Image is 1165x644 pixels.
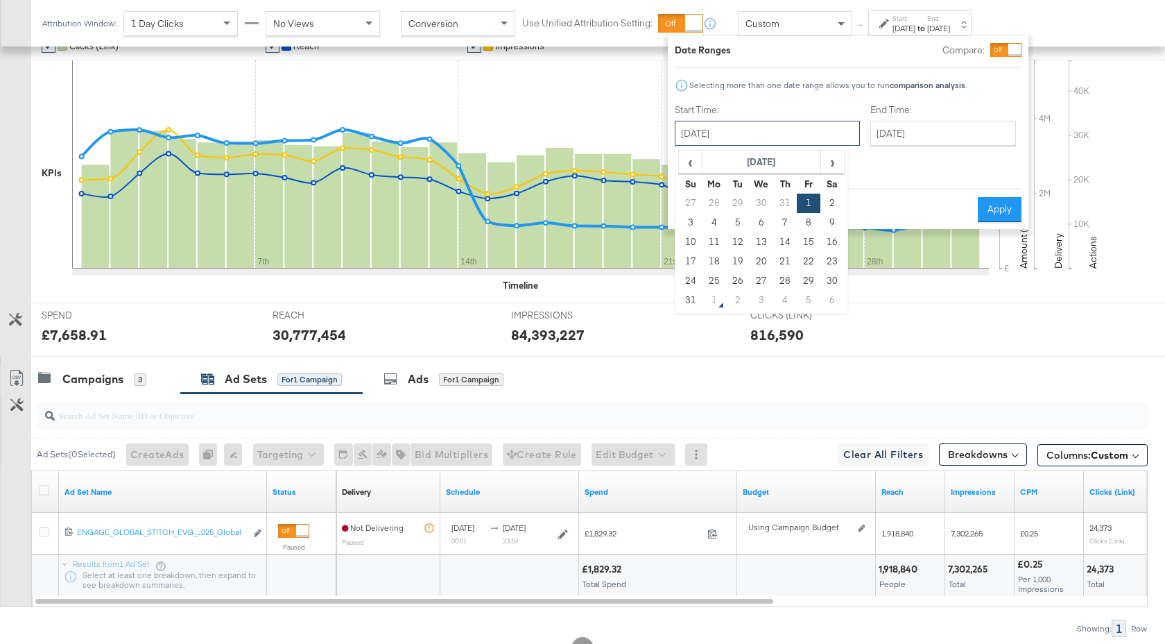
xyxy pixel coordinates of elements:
td: 27 [750,271,773,291]
div: Timeline [503,279,538,292]
button: Breakdowns [939,443,1027,466]
strong: comparison analysis [890,80,965,90]
td: 4 [773,291,797,310]
span: ↑ [854,24,867,28]
div: £1,829.32 [582,563,625,576]
td: 4 [702,213,726,232]
div: Ads [408,371,429,387]
span: [DATE] [503,523,526,533]
div: 0 [199,443,224,466]
td: 10 [679,232,702,252]
span: CLICKS (LINK) [750,309,854,322]
td: 18 [702,252,726,271]
div: £0.25 [1017,558,1047,571]
a: The total amount spent to date. [585,486,732,498]
td: 8 [797,213,820,232]
span: £1,829.32 [585,528,702,539]
th: Su [679,174,702,194]
span: £0.25 [1020,528,1038,539]
td: 20 [750,252,773,271]
div: KPIs [42,167,62,180]
div: Ad Sets [225,371,267,387]
span: Total Spend [582,579,626,589]
th: Tu [726,174,750,194]
div: Showing: [1076,624,1112,634]
td: 2 [726,291,750,310]
div: Ad Sets ( 0 Selected) [37,448,116,461]
td: 2 [820,194,844,213]
td: 27 [679,194,702,213]
td: 24 [679,271,702,291]
div: Delivery [342,486,371,498]
td: 25 [702,271,726,291]
td: 15 [797,232,820,252]
button: Columns:Custom [1037,444,1148,466]
sub: 00:01 [451,536,467,545]
sub: 23:59 [503,536,518,545]
label: End Time: [870,103,1021,117]
td: 28 [702,194,726,213]
td: 29 [726,194,750,213]
div: £7,658.91 [42,325,107,345]
div: for 1 Campaign [439,373,503,386]
label: Paused [278,543,309,552]
td: 9 [820,213,844,232]
label: Compare: [942,44,985,57]
td: 14 [773,232,797,252]
div: 7,302,265 [948,563,992,576]
input: Search Ad Set Name, ID or Objective [55,396,1047,423]
span: › [822,151,843,172]
div: 3 [134,373,146,386]
label: End: [927,14,950,23]
td: 23 [820,252,844,271]
td: 6 [750,213,773,232]
span: Custom [745,17,779,30]
th: Th [773,174,797,194]
button: Apply [978,197,1021,222]
text: Delivery [1052,233,1064,269]
strong: to [915,23,927,33]
span: 24,373 [1089,523,1112,533]
span: IMPRESSIONS [511,309,615,322]
a: ENGAGE_GLOBAL_STITCH_EVG_...025_Global [77,527,245,541]
a: Shows when your Ad Set is scheduled to deliver. [446,486,573,498]
td: 17 [679,252,702,271]
td: 31 [679,291,702,310]
span: 7,302,265 [951,528,983,539]
div: 30,777,454 [273,325,346,345]
a: The number of people your ad was served to. [881,486,940,498]
span: ‹ [680,151,701,172]
text: Amount (GBP) [1017,207,1030,269]
span: Not Delivering [342,523,404,533]
label: Start Time: [675,103,860,117]
td: 11 [702,232,726,252]
td: 31 [773,194,797,213]
div: 816,590 [750,325,804,345]
span: [DATE] [451,523,474,533]
td: 30 [750,194,773,213]
td: 22 [797,252,820,271]
th: We [750,174,773,194]
div: 1 [1112,620,1126,637]
td: 7 [773,213,797,232]
a: Reflects the ability of your Ad Set to achieve delivery based on ad states, schedule and budget. [342,486,371,498]
span: SPEND [42,309,146,322]
a: The average cost you've paid to have 1,000 impressions of your ad. [1020,486,1078,498]
div: for 1 Campaign [277,373,342,386]
td: 16 [820,232,844,252]
td: 3 [679,213,702,232]
label: Start: [892,14,915,23]
td: 30 [820,271,844,291]
div: 1,918,840 [879,563,922,576]
td: 12 [726,232,750,252]
div: ENGAGE_GLOBAL_STITCH_EVG_...025_Global [77,527,245,538]
td: 3 [750,291,773,310]
span: Total [1087,579,1105,589]
td: 6 [820,291,844,310]
th: Fr [797,174,820,194]
td: 1 [797,194,820,213]
a: Shows the current state of your Ad Set. [273,486,331,498]
span: Custom [1091,449,1128,461]
div: Row [1130,624,1148,634]
td: 13 [750,232,773,252]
